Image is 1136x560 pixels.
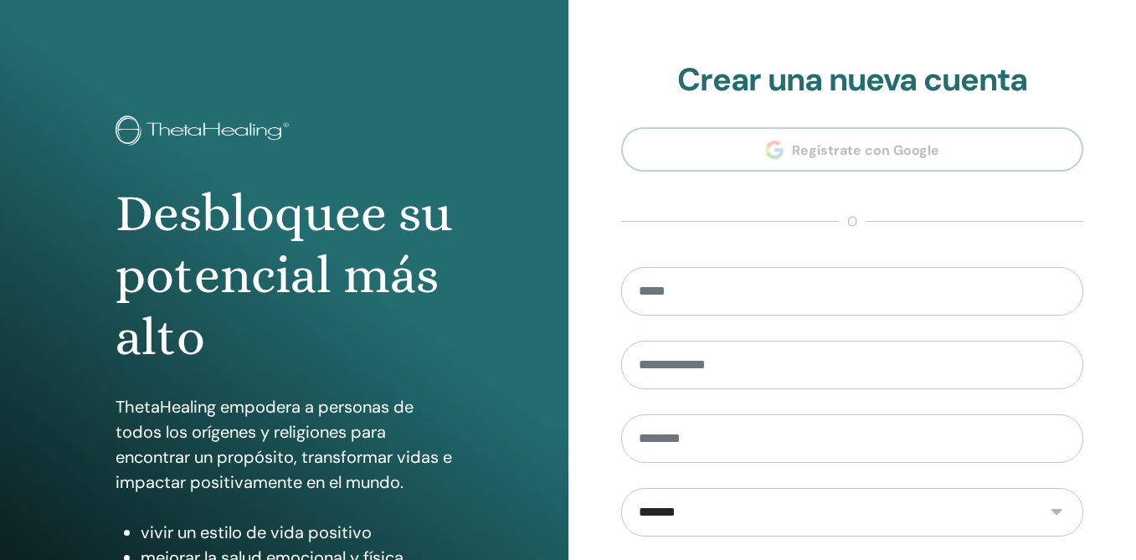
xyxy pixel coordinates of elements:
[116,182,452,369] h1: Desbloquee su potencial más alto
[621,61,1084,100] h2: Crear una nueva cuenta
[116,394,452,495] p: ThetaHealing empodera a personas de todos los orígenes y religiones para encontrar un propósito, ...
[141,520,452,545] li: vivir un estilo de vida positivo
[839,212,866,232] span: o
